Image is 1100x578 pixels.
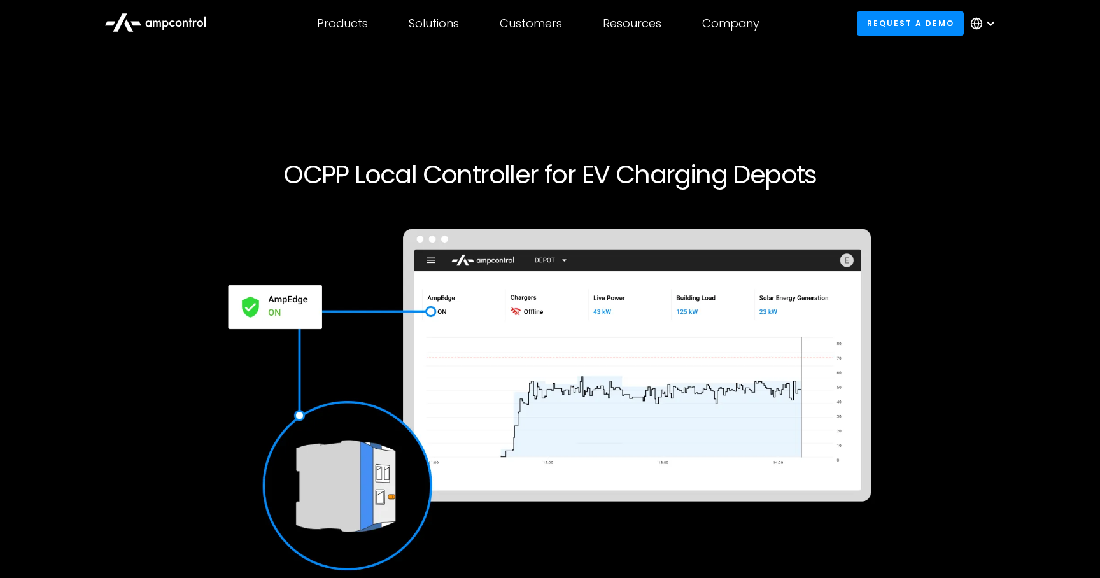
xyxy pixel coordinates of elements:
[702,17,759,31] div: Company
[603,17,661,31] div: Resources
[500,17,562,31] div: Customers
[409,17,459,31] div: Solutions
[317,17,368,31] div: Products
[163,159,937,190] h1: OCPP Local Controller for EV Charging Depots
[857,11,964,35] a: Request a demo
